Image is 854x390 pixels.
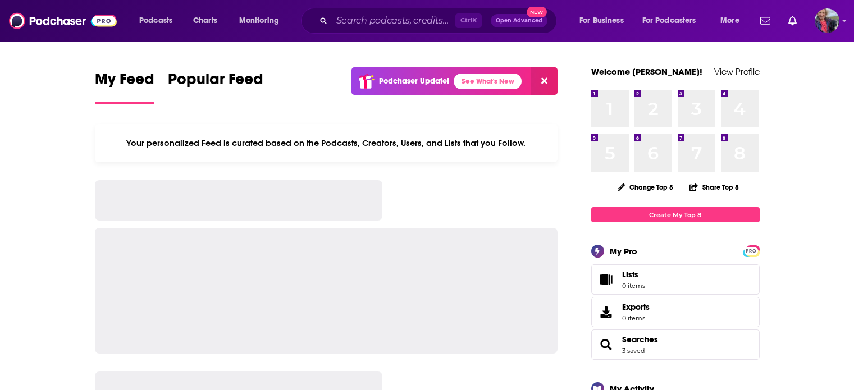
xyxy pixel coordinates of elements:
[572,12,638,30] button: open menu
[454,74,522,89] a: See What's New
[95,70,154,104] a: My Feed
[186,12,224,30] a: Charts
[168,70,263,104] a: Popular Feed
[131,12,187,30] button: open menu
[622,269,645,279] span: Lists
[713,12,753,30] button: open menu
[9,10,117,31] img: Podchaser - Follow, Share and Rate Podcasts
[622,269,638,279] span: Lists
[491,14,547,27] button: Open AdvancedNew
[714,66,760,77] a: View Profile
[745,246,758,255] a: PRO
[595,337,618,352] a: Searches
[595,304,618,320] span: Exports
[455,13,482,28] span: Ctrl K
[756,11,775,30] a: Show notifications dropdown
[168,70,263,95] span: Popular Feed
[622,302,650,312] span: Exports
[689,176,739,198] button: Share Top 8
[611,180,681,194] button: Change Top 8
[591,66,702,77] a: Welcome [PERSON_NAME]!
[95,70,154,95] span: My Feed
[231,12,294,30] button: open menu
[332,12,455,30] input: Search podcasts, credits, & more...
[815,8,839,33] img: User Profile
[815,8,839,33] button: Show profile menu
[784,11,801,30] a: Show notifications dropdown
[527,7,547,17] span: New
[379,76,449,86] p: Podchaser Update!
[579,13,624,29] span: For Business
[622,347,645,355] a: 3 saved
[193,13,217,29] span: Charts
[622,282,645,290] span: 0 items
[622,314,650,322] span: 0 items
[95,124,558,162] div: Your personalized Feed is curated based on the Podcasts, Creators, Users, and Lists that you Follow.
[720,13,739,29] span: More
[815,8,839,33] span: Logged in as KateFT
[312,8,568,34] div: Search podcasts, credits, & more...
[745,247,758,255] span: PRO
[591,329,760,360] span: Searches
[610,246,637,256] div: My Pro
[591,297,760,327] a: Exports
[642,13,696,29] span: For Podcasters
[595,272,618,287] span: Lists
[496,18,542,24] span: Open Advanced
[622,334,658,345] a: Searches
[591,264,760,295] a: Lists
[591,207,760,222] a: Create My Top 8
[635,12,713,30] button: open menu
[239,13,279,29] span: Monitoring
[139,13,172,29] span: Podcasts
